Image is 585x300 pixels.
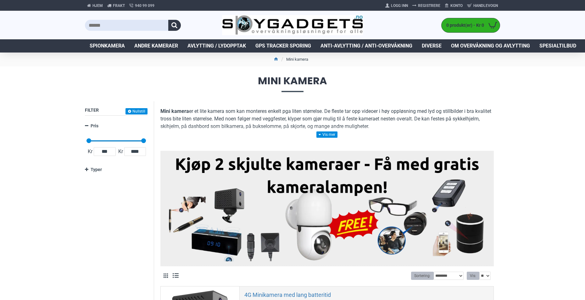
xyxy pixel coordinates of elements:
[451,42,530,50] span: Om overvåkning og avlytting
[418,3,440,8] span: Registrere
[187,42,246,50] span: Avlytting / Lydopptak
[92,3,103,8] span: Hjem
[222,15,363,36] img: SpyGadgets.no
[85,120,148,131] a: Pris
[473,3,498,8] span: Handlevogn
[465,1,500,11] a: Handlevogn
[539,42,576,50] span: Spesialtilbud
[90,42,125,50] span: Spionkamera
[535,39,581,53] a: Spesialtilbud
[160,108,189,114] b: Mini kamera
[86,148,94,155] span: Kr
[467,272,479,280] label: Vis:
[255,42,311,50] span: GPS Tracker Sporing
[85,39,130,53] a: Spionkamera
[134,42,178,50] span: Andre kameraer
[251,39,316,53] a: GPS Tracker Sporing
[443,1,465,11] a: Konto
[165,154,489,261] img: Kjøp 2 skjulte kameraer – Få med gratis kameralampe!
[113,3,125,8] span: Frakt
[450,3,463,8] span: Konto
[85,76,500,92] span: Mini kamera
[130,39,183,53] a: Andre kameraer
[85,164,148,175] a: Typer
[417,39,446,53] a: Diverse
[244,291,331,298] a: 4G Minikamera med lang batteritid
[446,39,535,53] a: Om overvåkning og avlytting
[316,39,417,53] a: Anti-avlytting / Anti-overvåkning
[117,148,124,155] span: Kr
[160,108,494,130] p: er et lite kamera som kan monteres enkelt pga liten størrelse. De fleste tar opp videoer i høy op...
[411,272,434,280] label: Sortering:
[320,42,412,50] span: Anti-avlytting / Anti-overvåkning
[135,3,154,8] span: 940 99 099
[410,1,443,11] a: Registrere
[85,108,99,113] span: Filter
[383,1,410,11] a: Logg Inn
[391,3,408,8] span: Logg Inn
[442,18,500,32] a: 0 produkt(er) - Kr 0
[422,42,442,50] span: Diverse
[183,39,251,53] a: Avlytting / Lydopptak
[125,108,148,114] button: Nullstill
[442,22,486,29] span: 0 produkt(er) - Kr 0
